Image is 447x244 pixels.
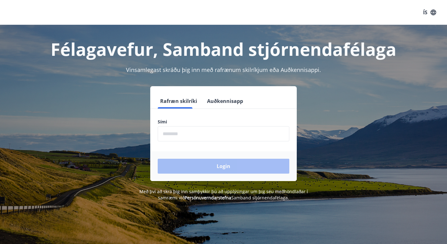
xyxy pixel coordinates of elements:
[139,189,308,201] span: Með því að skrá þig inn samþykkir þú að upplýsingar um þig séu meðhöndlaðar í samræmi við Samband...
[158,94,200,109] button: Rafræn skilríki
[158,119,289,125] label: Sími
[126,66,321,73] span: Vinsamlegast skráðu þig inn með rafrænum skilríkjum eða Auðkennisappi.
[420,7,440,18] button: ÍS
[185,195,231,201] a: Persónuverndarstefna
[205,94,246,109] button: Auðkennisapp
[7,37,440,61] h1: Félagavefur, Samband stjórnendafélaga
